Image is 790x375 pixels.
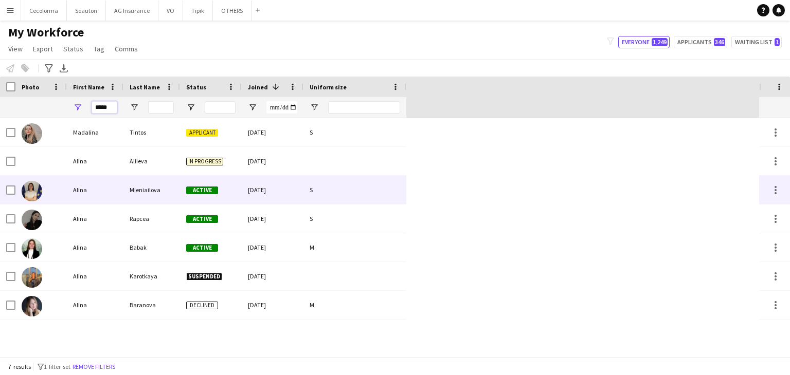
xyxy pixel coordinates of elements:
[242,147,303,175] div: [DATE]
[652,38,668,46] span: 1,249
[186,215,218,223] span: Active
[92,101,117,114] input: First Name Filter Input
[21,1,67,21] button: Cecoforma
[148,101,174,114] input: Last Name Filter Input
[58,62,70,74] app-action-btn: Export XLSX
[22,238,42,259] img: Alina Babak
[123,176,180,204] div: Mieniailova
[310,301,314,309] span: M
[266,101,297,114] input: Joined Filter Input
[328,101,400,114] input: Uniform size Filter Input
[111,42,142,55] a: Comms
[186,158,223,165] span: In progress
[186,103,195,112] button: Open Filter Menu
[115,44,138,53] span: Comms
[310,103,319,112] button: Open Filter Menu
[22,210,42,230] img: Alina Rapcea
[158,1,183,21] button: VO
[242,291,303,319] div: [DATE]
[310,215,313,222] span: S
[248,103,257,112] button: Open Filter Menu
[106,1,158,21] button: AG Insurance
[89,42,109,55] a: Tag
[123,233,180,261] div: Babak
[70,361,117,372] button: Remove filters
[130,103,139,112] button: Open Filter Menu
[242,118,303,146] div: [DATE]
[22,83,39,91] span: Photo
[8,25,84,40] span: My Workforce
[213,1,252,21] button: OTHERS
[67,291,123,319] div: Alina
[94,44,104,53] span: Tag
[242,176,303,204] div: [DATE]
[186,244,218,252] span: Active
[248,83,268,91] span: Joined
[242,204,303,233] div: [DATE]
[310,243,314,251] span: M
[310,83,347,91] span: Uniform size
[242,233,303,261] div: [DATE]
[310,128,313,136] span: S
[123,262,180,290] div: Karotkaya
[186,302,218,309] span: Declined
[618,36,670,48] button: Everyone1,249
[775,38,780,46] span: 1
[33,44,53,53] span: Export
[43,62,55,74] app-action-btn: Advanced filters
[73,103,82,112] button: Open Filter Menu
[123,118,180,146] div: Tintos
[8,44,23,53] span: View
[205,101,236,114] input: Status Filter Input
[22,123,42,144] img: Madalina Tintos
[310,186,313,194] span: S
[59,42,87,55] a: Status
[674,36,727,48] button: Applicants346
[123,204,180,233] div: Rapcea
[130,83,160,91] span: Last Name
[73,83,104,91] span: First Name
[123,291,180,319] div: Baranova
[44,363,70,370] span: 1 filter set
[186,129,218,137] span: Applicant
[29,42,57,55] a: Export
[67,262,123,290] div: Alina
[123,147,180,175] div: Aliieva
[186,273,222,280] span: Suspended
[67,147,123,175] div: Alina
[186,83,206,91] span: Status
[67,118,123,146] div: Madalina
[186,186,218,194] span: Active
[22,296,42,316] img: Alina Baranova
[67,233,123,261] div: Alina
[731,36,782,48] button: Waiting list1
[63,44,83,53] span: Status
[22,181,42,201] img: Alina Mieniailova
[4,42,27,55] a: View
[714,38,725,46] span: 346
[242,262,303,290] div: [DATE]
[67,1,106,21] button: Seauton
[183,1,213,21] button: Tipik
[67,176,123,204] div: Alina
[22,267,42,288] img: Alina Karotkaya
[67,204,123,233] div: Alina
